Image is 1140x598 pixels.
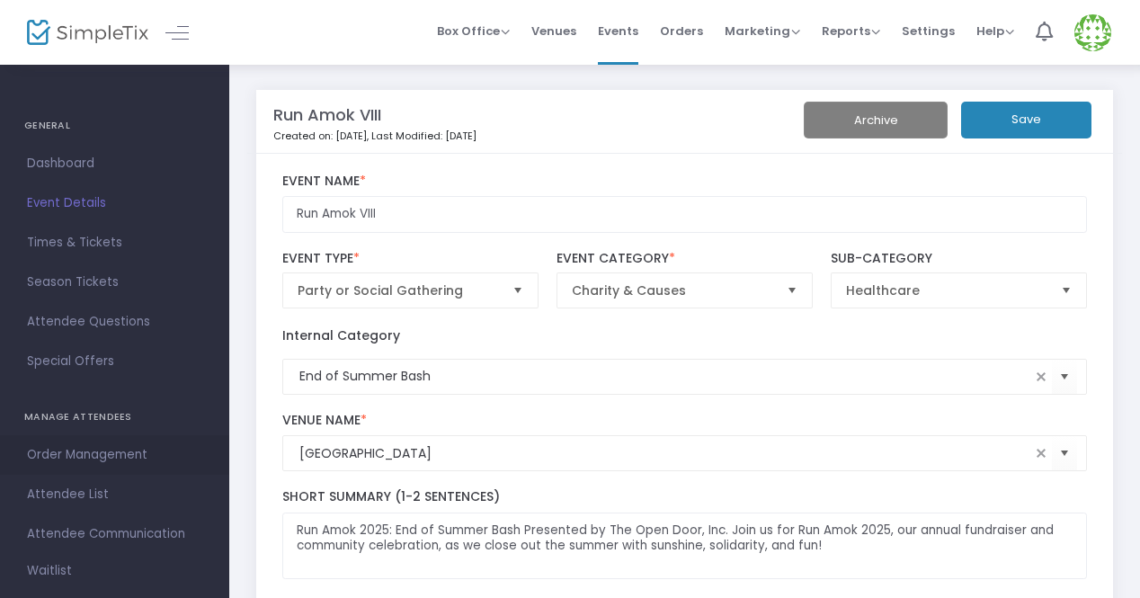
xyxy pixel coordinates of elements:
[831,251,1088,267] label: Sub-Category
[1052,358,1077,395] button: Select
[27,562,72,580] span: Waitlist
[27,231,202,254] span: Times & Tickets
[282,326,400,345] label: Internal Category
[557,251,814,267] label: Event Category
[822,22,880,40] span: Reports
[976,22,1014,40] span: Help
[27,310,202,334] span: Attendee Questions
[27,192,202,215] span: Event Details
[367,129,476,143] span: , Last Modified: [DATE]
[282,487,500,505] span: Short Summary (1-2 Sentences)
[961,102,1091,138] button: Save
[273,103,381,127] m-panel-title: Run Amok VIII
[505,273,530,308] button: Select
[598,8,638,54] span: Events
[27,152,202,175] span: Dashboard
[299,444,1031,463] input: Select Venue
[572,281,773,299] span: Charity & Causes
[282,251,539,267] label: Event Type
[24,399,205,435] h4: MANAGE ATTENDEES
[298,281,499,299] span: Party or Social Gathering
[282,174,1088,190] label: Event Name
[437,22,510,40] span: Box Office
[1052,435,1077,472] button: Select
[273,129,822,144] p: Created on: [DATE]
[1054,273,1079,308] button: Select
[27,522,202,546] span: Attendee Communication
[531,8,576,54] span: Venues
[1030,366,1052,388] span: clear
[299,367,1031,386] input: Select Event Internal Category
[27,350,202,373] span: Special Offers
[282,196,1088,233] input: Enter Event Name
[27,443,202,467] span: Order Management
[846,281,1047,299] span: Healthcare
[779,273,805,308] button: Select
[24,108,205,144] h4: GENERAL
[902,8,955,54] span: Settings
[804,102,948,138] button: Archive
[660,8,703,54] span: Orders
[1030,442,1052,464] span: clear
[725,22,800,40] span: Marketing
[282,413,1088,429] label: Venue Name
[27,483,202,506] span: Attendee List
[27,271,202,294] span: Season Tickets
